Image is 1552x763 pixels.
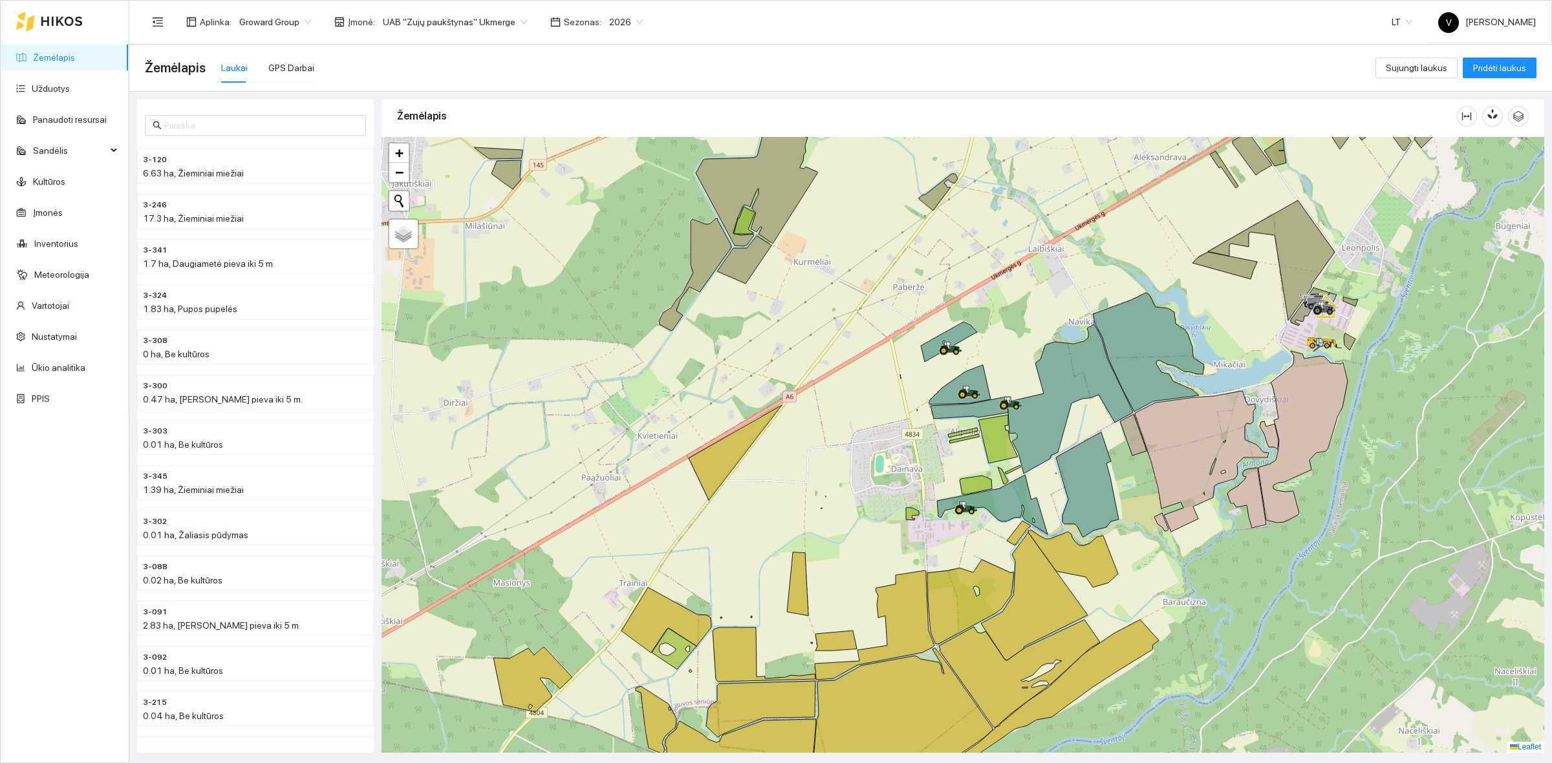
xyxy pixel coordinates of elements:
[143,516,167,528] span: 3-302
[389,143,409,163] a: Zoom in
[383,12,527,32] span: UAB "Zujų paukštynas" Ukmerge
[143,425,167,437] span: 3-303
[1386,61,1447,75] span: Sujungti laukus
[395,164,404,180] span: −
[33,52,75,63] a: Žemėlapis
[143,168,244,178] span: 6.63 ha, Žieminiai miežiai
[143,485,244,495] span: 1.39 ha, Žieminiai miežiai
[1456,106,1477,127] button: column-width
[143,154,167,166] span: 3-120
[143,665,223,676] span: 0.01 ha, Be kultūros
[143,199,167,211] span: 3-246
[143,711,224,721] span: 0.04 ha, Be kultūros
[334,17,345,27] span: shop
[389,220,418,248] a: Layers
[143,244,167,256] span: 3-341
[32,393,50,404] a: PPIS
[550,17,561,27] span: calendar
[143,335,167,347] span: 3-308
[34,238,78,249] a: Inventorius
[143,258,275,269] span: 1.7 ha, Daugiametė pieva iki 5 m.
[143,606,167,618] span: 3-091
[1510,742,1541,751] a: Leaflet
[348,15,375,29] span: Įmonė :
[564,15,601,29] span: Sezonas :
[164,118,358,132] input: Paieška
[33,207,63,218] a: Įmonės
[1446,12,1452,33] span: V
[33,114,107,125] a: Panaudoti resursai
[33,138,107,163] span: Sandėlis
[609,12,643,32] span: 2026
[153,121,162,130] span: search
[145,57,206,78] span: Žemėlapis
[32,331,77,342] a: Nustatymai
[143,651,167,664] span: 3-092
[221,61,248,75] div: Laukai
[33,176,65,187] a: Kultūros
[152,16,164,28] span: menu-fold
[143,213,244,224] span: 17.3 ha, Žieminiai miežiai
[143,349,210,359] span: 0 ha, Be kultūros
[389,163,409,182] a: Zoom out
[143,470,167,483] span: 3-345
[143,289,167,302] span: 3-324
[397,98,1456,134] div: Žemėlapis
[395,145,404,161] span: +
[145,9,171,35] button: menu-fold
[1463,57,1536,78] button: Pridėti laukus
[1457,111,1476,121] span: column-width
[143,696,167,709] span: 3-215
[239,12,311,32] span: Groward Group
[143,394,303,404] span: 0.47 ha, [PERSON_NAME] pieva iki 5 m.
[34,269,89,280] a: Meteorologija
[32,300,69,311] a: Vartotojai
[1438,17,1536,27] span: [PERSON_NAME]
[143,561,167,573] span: 3-088
[143,530,248,540] span: 0.01 ha, Žaliasis pūdymas
[186,17,197,27] span: layout
[32,83,70,94] a: Užduotys
[143,620,301,631] span: 2.83 ha, [PERSON_NAME] pieva iki 5 m.
[1375,63,1458,73] a: Sujungti laukus
[143,439,223,450] span: 0.01 ha, Be kultūros
[143,304,237,314] span: 1.83 ha, Pupos pupelės
[268,61,314,75] div: GPS Darbai
[389,191,409,211] button: Initiate a new search
[143,575,222,585] span: 0.02 ha, Be kultūros
[143,380,167,392] span: 3-300
[1375,57,1458,78] button: Sujungti laukus
[1392,12,1412,32] span: LT
[200,15,232,29] span: Aplinka :
[32,362,85,373] a: Ūkio analitika
[1473,61,1526,75] span: Pridėti laukus
[1463,63,1536,73] a: Pridėti laukus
